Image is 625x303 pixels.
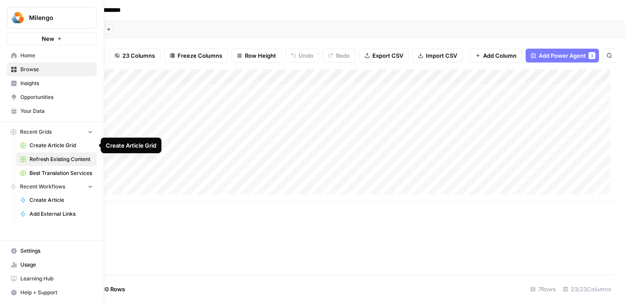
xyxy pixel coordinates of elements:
[527,282,559,296] div: 7 Rows
[30,142,93,149] span: Create Article Grid
[20,261,93,269] span: Usage
[526,49,599,63] button: Add Power Agent1
[7,125,97,138] button: Recent Grids
[299,51,313,60] span: Undo
[285,49,319,63] button: Undo
[336,51,350,60] span: Redo
[483,51,516,60] span: Add Column
[7,244,97,258] a: Settings
[30,169,93,177] span: Best Translation Services
[7,286,97,300] button: Help + Support
[359,49,409,63] button: Export CSV
[16,138,97,152] a: Create Article Grid
[7,180,97,193] button: Recent Workflows
[20,93,93,101] span: Opportunities
[7,76,97,90] a: Insights
[7,258,97,272] a: Usage
[20,183,65,191] span: Recent Workflows
[16,166,97,180] a: Best Translation Services
[559,282,615,296] div: 23/23 Columns
[20,247,93,255] span: Settings
[412,49,463,63] button: Import CSV
[245,51,276,60] span: Row Height
[20,275,93,283] span: Learning Hub
[42,34,54,43] span: New
[7,272,97,286] a: Learning Hub
[20,66,93,73] span: Browse
[591,52,593,59] span: 1
[20,107,93,115] span: Your Data
[7,90,97,104] a: Opportunities
[20,52,93,59] span: Home
[426,51,457,60] span: Import CSV
[7,63,97,76] a: Browse
[30,210,93,218] span: Add External Links
[7,32,97,45] button: New
[164,49,228,63] button: Freeze Columns
[20,289,93,296] span: Help + Support
[16,152,97,166] a: Refresh Existing Content
[589,52,595,59] div: 1
[90,285,125,293] span: Add 10 Rows
[29,13,82,22] span: Milengo
[7,104,97,118] a: Your Data
[539,51,586,60] span: Add Power Agent
[16,207,97,221] a: Add External Links
[16,193,97,207] a: Create Article
[10,10,26,26] img: Milengo Logo
[122,51,155,60] span: 23 Columns
[30,155,93,163] span: Refresh Existing Content
[30,196,93,204] span: Create Article
[322,49,355,63] button: Redo
[20,128,52,136] span: Recent Grids
[109,49,161,63] button: 23 Columns
[470,49,522,63] button: Add Column
[7,49,97,63] a: Home
[372,51,403,60] span: Export CSV
[231,49,282,63] button: Row Height
[7,7,97,29] button: Workspace: Milengo
[20,79,93,87] span: Insights
[178,51,222,60] span: Freeze Columns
